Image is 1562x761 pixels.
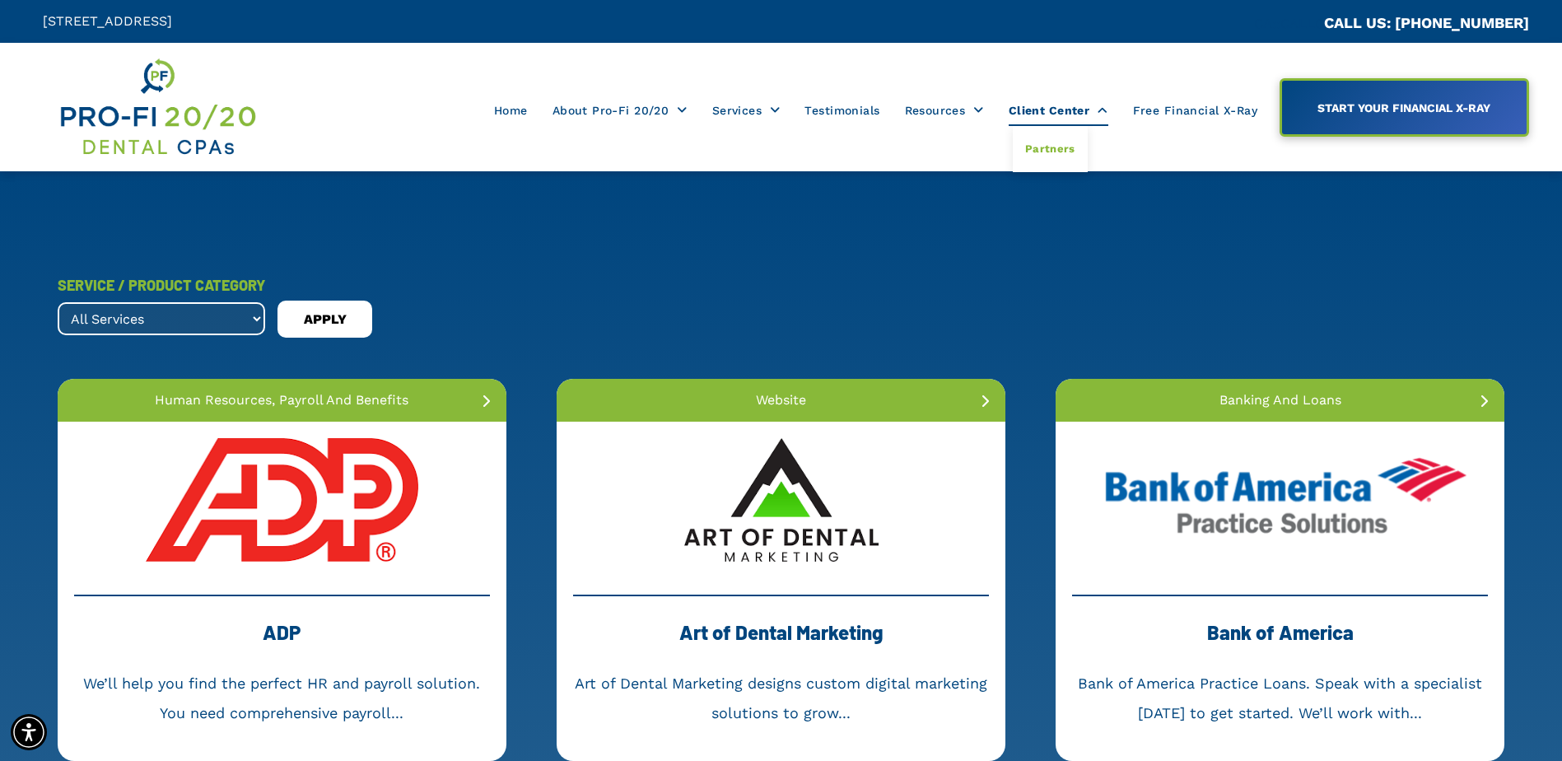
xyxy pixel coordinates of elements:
[573,613,989,669] div: Art of Dental Marketing
[11,714,47,750] div: Accessibility Menu
[1254,16,1324,31] span: CA::CALLC
[1312,93,1496,123] span: START YOUR FINANCIAL X-RAY
[74,613,490,669] div: ADP
[700,95,793,126] a: Services
[1072,613,1488,669] div: Bank of America
[573,669,989,728] div: Art of Dental Marketing designs custom digital marketing solutions to grow...
[1009,95,1108,126] span: Client Center
[1280,78,1529,137] a: START YOUR FINANCIAL X-RAY
[482,95,540,126] a: Home
[43,13,172,29] span: [STREET_ADDRESS]
[58,270,265,300] div: SERVICE / PRODUCT CATEGORY
[996,95,1121,126] a: Client Center
[304,306,347,333] span: APPLY
[792,95,892,126] a: Testimonials
[74,669,490,728] div: We’ll help you find the perfect HR and payroll solution. You need comprehensive payroll...
[1324,14,1529,31] a: CALL US: [PHONE_NUMBER]
[1013,126,1088,172] a: Partners
[1072,669,1488,728] div: Bank of America Practice Loans. Speak with a specialist [DATE] to get started. We’ll work with...
[58,55,257,159] img: Get Dental CPA Consulting, Bookkeeping, & Bank Loans
[540,95,700,126] a: About Pro-Fi 20/20
[893,95,996,126] a: Resources
[1025,138,1075,160] span: Partners
[1121,95,1270,126] a: Free Financial X-Ray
